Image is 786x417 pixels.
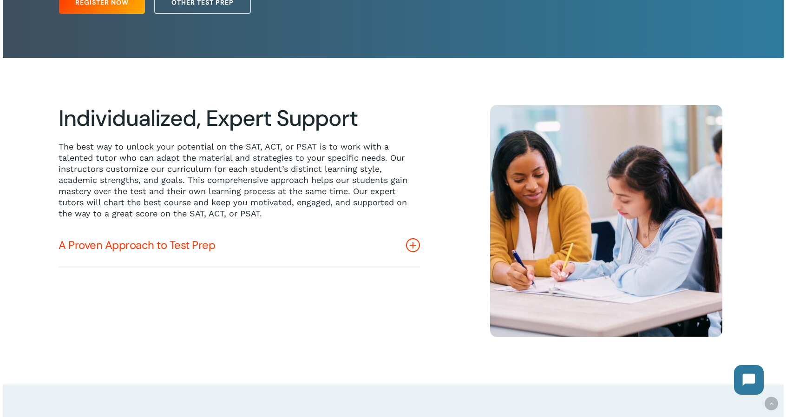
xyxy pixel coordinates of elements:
[59,224,420,267] a: A Proven Approach to Test Prep
[725,356,773,404] iframe: Chatbot
[490,105,722,337] img: 1 on 1 14
[59,105,420,132] h2: Individualized, Expert Support
[59,141,420,219] p: The best way to unlock your potential on the SAT, ACT, or PSAT is to work with a talented tutor w...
